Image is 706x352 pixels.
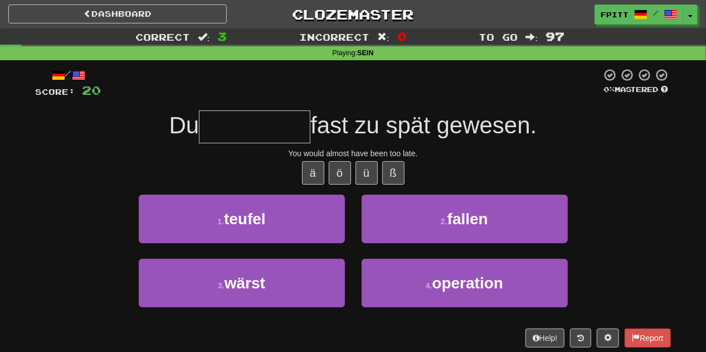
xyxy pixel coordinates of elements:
[362,195,568,243] button: 2.fallen
[526,32,538,42] span: :
[602,85,671,95] div: Mastered
[525,329,565,348] button: Help!
[601,9,629,20] span: fpitt
[447,210,488,228] span: fallen
[217,30,227,43] span: 3
[198,32,210,42] span: :
[36,148,671,159] div: You would almost have been too late.
[36,68,101,82] div: /
[299,31,369,42] span: Incorrect
[310,112,537,138] span: fast zu spät gewesen.
[218,281,225,290] small: 3 .
[139,195,345,243] button: 1.teufel
[244,4,462,24] a: Clozemaster
[570,329,591,348] button: Round history (alt+y)
[357,49,373,57] strong: SEIN
[362,259,568,307] button: 4.operation
[595,4,684,25] a: fpitt /
[329,161,351,185] button: ö
[546,30,564,43] span: 97
[604,85,615,94] span: 0 %
[217,217,224,226] small: 1 .
[479,31,518,42] span: To go
[82,83,101,97] span: 20
[169,112,199,138] span: Du
[225,274,265,292] span: wärst
[224,210,266,228] span: teufel
[653,9,659,17] span: /
[135,31,190,42] span: Correct
[426,281,432,290] small: 4 .
[8,4,227,23] a: Dashboard
[356,161,378,185] button: ü
[382,161,405,185] button: ß
[302,161,324,185] button: ä
[139,259,345,307] button: 3.wärst
[625,329,670,348] button: Report
[36,87,76,97] span: Score:
[377,32,389,42] span: :
[432,274,504,292] span: operation
[397,30,407,43] span: 0
[441,217,447,226] small: 2 .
